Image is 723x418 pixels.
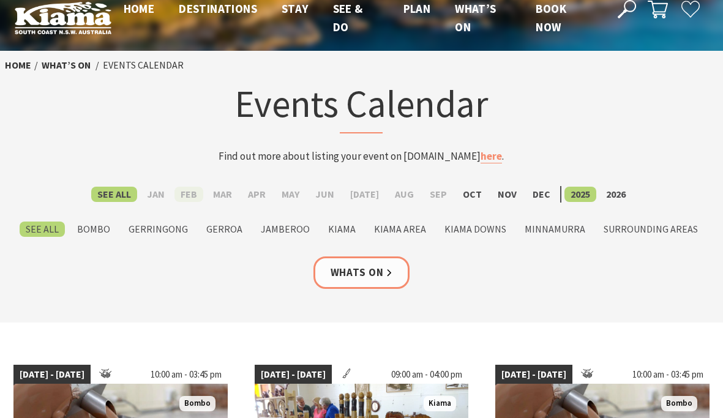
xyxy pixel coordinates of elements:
span: [DATE] - [DATE] [495,365,572,384]
label: May [275,187,305,202]
label: Kiama Downs [438,222,512,237]
label: Dec [526,187,556,202]
span: What’s On [455,1,496,34]
p: Find out more about listing your event on [DOMAIN_NAME] . [125,148,598,165]
span: Destinations [179,1,257,16]
label: See All [91,187,137,202]
span: [DATE] - [DATE] [255,365,332,384]
label: Jun [309,187,340,202]
label: Nov [492,187,523,202]
a: Whats On [313,256,410,289]
span: Plan [403,1,431,16]
a: What’s On [42,59,91,72]
label: Kiama [322,222,362,237]
span: Bombo [661,396,697,411]
label: [DATE] [344,187,385,202]
h1: Events Calendar [125,80,598,133]
label: Surrounding Areas [598,222,704,237]
li: Events Calendar [103,58,184,73]
label: Kiama Area [368,222,432,237]
label: Minnamurra [519,222,591,237]
label: Apr [242,187,272,202]
label: Bombo [71,222,116,237]
a: here [481,149,502,163]
span: See & Do [333,1,363,34]
span: Stay [282,1,309,16]
label: Sep [424,187,453,202]
label: 2026 [600,187,632,202]
label: Jamberoo [255,222,316,237]
span: Home [124,1,155,16]
label: Oct [457,187,488,202]
label: Feb [174,187,203,202]
span: 10:00 am - 03:45 pm [626,365,710,384]
label: Gerringong [122,222,194,237]
span: [DATE] - [DATE] [13,365,91,384]
span: Bombo [179,396,215,411]
label: Jan [141,187,171,202]
a: Home [5,59,31,72]
label: See All [20,222,65,237]
label: Mar [207,187,238,202]
span: 09:00 am - 04:00 pm [385,365,468,384]
label: Aug [389,187,420,202]
span: 10:00 am - 03:45 pm [144,365,228,384]
label: Gerroa [200,222,249,237]
label: 2025 [564,187,596,202]
span: Kiama [424,396,456,411]
span: Book now [536,1,566,34]
img: Kiama Logo [15,1,111,34]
